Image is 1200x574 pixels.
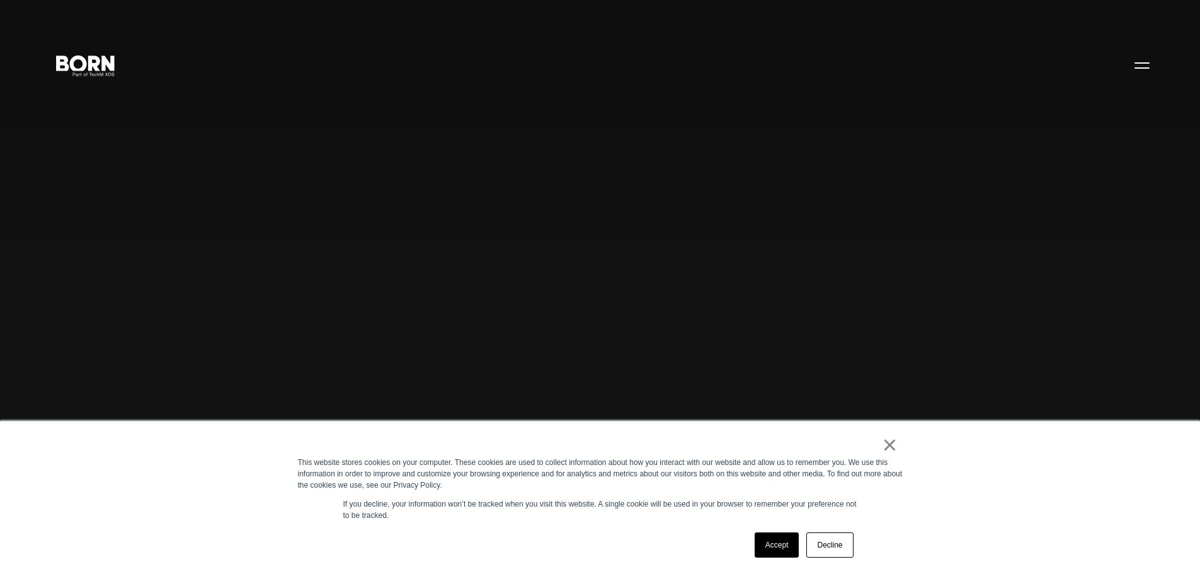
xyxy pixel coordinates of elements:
div: This website stores cookies on your computer. These cookies are used to collect information about... [298,457,903,491]
a: × [883,439,898,451]
a: Accept [755,532,799,558]
p: If you decline, your information won’t be tracked when you visit this website. A single cookie wi... [343,498,857,521]
a: Decline [806,532,853,558]
button: Open [1127,52,1157,78]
